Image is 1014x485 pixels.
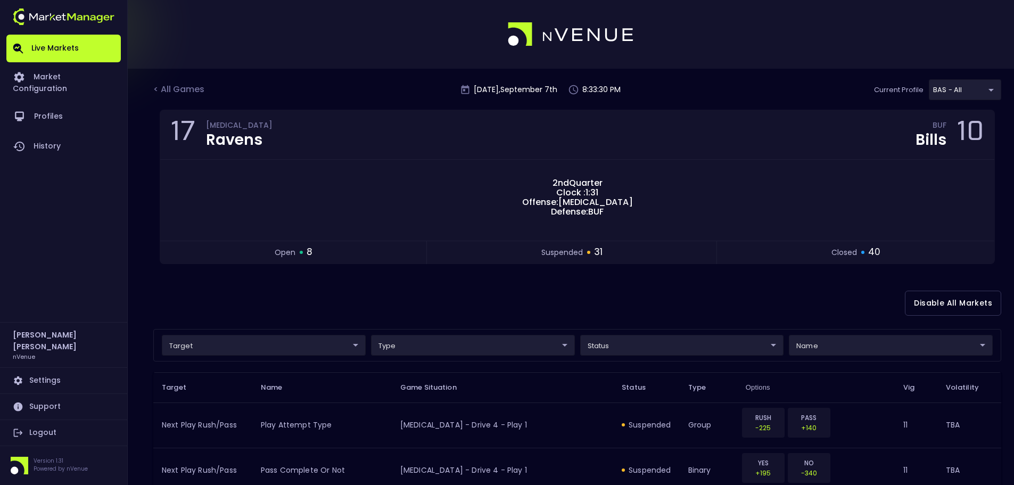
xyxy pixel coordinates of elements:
[153,402,252,448] td: Next Play Rush/Pass
[162,335,366,356] div: target
[275,247,295,258] span: open
[206,133,273,147] div: Ravens
[549,178,606,188] span: 2nd Quarter
[34,465,88,473] p: Powered by nVenue
[749,423,778,433] p: -225
[957,119,984,151] div: 10
[34,457,88,465] p: Version 1.31
[933,122,946,131] div: BUF
[508,22,634,47] img: logo
[582,84,621,95] p: 8:33:30 PM
[206,122,273,131] div: [MEDICAL_DATA]
[171,119,195,151] div: 17
[6,368,121,393] a: Settings
[553,188,601,198] span: Clock : 1:31
[580,335,784,356] div: target
[622,383,659,392] span: Status
[905,291,1001,316] button: Disable All Markets
[795,458,823,468] p: NO
[874,85,924,95] p: Current Profile
[519,198,636,207] span: Offense: [MEDICAL_DATA]
[795,413,823,423] p: PASS
[162,383,200,392] span: Target
[6,62,121,102] a: Market Configuration
[946,383,993,392] span: Volatility
[795,423,823,433] p: +140
[929,79,1001,100] div: target
[916,133,946,147] div: Bills
[749,458,778,468] p: YES
[13,352,35,360] h3: nVenue
[392,402,613,448] td: [MEDICAL_DATA] - Drive 4 - Play 1
[6,102,121,131] a: Profiles
[548,207,607,217] span: Defense: BUF
[622,465,671,475] div: suspended
[6,457,121,474] div: Version 1.31Powered by nVenue
[400,383,471,392] span: Game Situation
[474,84,557,95] p: [DATE] , September 7 th
[937,402,1001,448] td: TBA
[541,247,583,258] span: suspended
[688,383,720,392] span: Type
[6,420,121,446] a: Logout
[895,402,937,448] td: 11
[789,335,993,356] div: target
[307,245,312,259] span: 8
[153,83,207,97] div: < All Games
[795,468,823,478] p: -340
[622,420,671,430] div: suspended
[594,245,603,259] span: 31
[13,9,114,25] img: logo
[749,413,778,423] p: RUSH
[749,468,778,478] p: +195
[6,131,121,161] a: History
[868,245,880,259] span: 40
[737,372,895,402] th: Options
[903,383,928,392] span: Vig
[680,402,737,448] td: group
[371,335,575,356] div: target
[261,383,296,392] span: Name
[252,402,392,448] td: Play Attempt Type
[831,247,857,258] span: closed
[6,35,121,62] a: Live Markets
[6,394,121,420] a: Support
[13,329,114,352] h2: [PERSON_NAME] [PERSON_NAME]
